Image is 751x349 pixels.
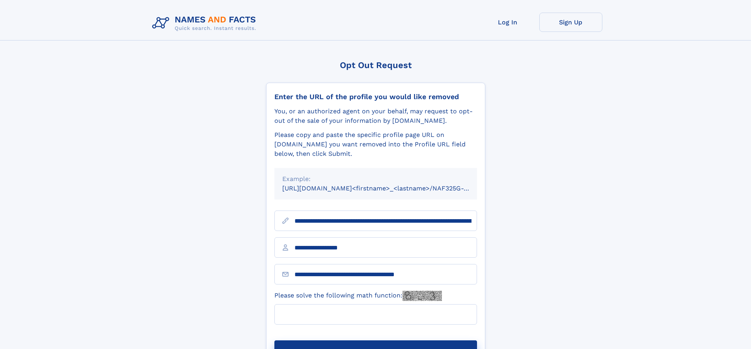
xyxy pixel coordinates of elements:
[266,60,485,70] div: Opt Out Request
[539,13,602,32] a: Sign Up
[282,174,469,184] div: Example:
[274,291,442,301] label: Please solve the following math function:
[274,107,477,126] div: You, or an authorized agent on your behalf, may request to opt-out of the sale of your informatio...
[282,185,492,192] small: [URL][DOMAIN_NAME]<firstname>_<lastname>/NAF325G-xxxxxxxx
[149,13,263,34] img: Logo Names and Facts
[274,130,477,159] div: Please copy and paste the specific profile page URL on [DOMAIN_NAME] you want removed into the Pr...
[476,13,539,32] a: Log In
[274,92,477,101] div: Enter the URL of the profile you would like removed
